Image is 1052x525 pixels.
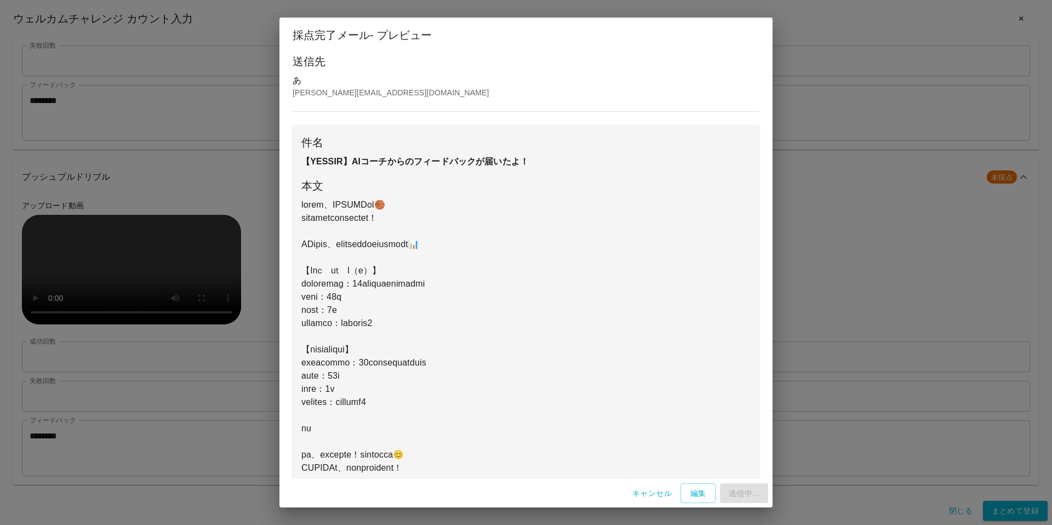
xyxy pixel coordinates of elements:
[301,134,751,151] h6: 件名
[681,483,716,504] button: 編集
[279,18,773,53] h2: 採点完了メール - プレビュー
[301,155,751,168] p: 【YESSIR】AIコーチからのフィードバックが届いたよ！
[293,74,759,87] p: あ
[301,177,751,195] h6: 本文
[293,53,759,70] h6: 送信先
[628,483,676,504] button: キャンセル
[293,87,759,98] p: [PERSON_NAME][EMAIL_ADDRESS][DOMAIN_NAME]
